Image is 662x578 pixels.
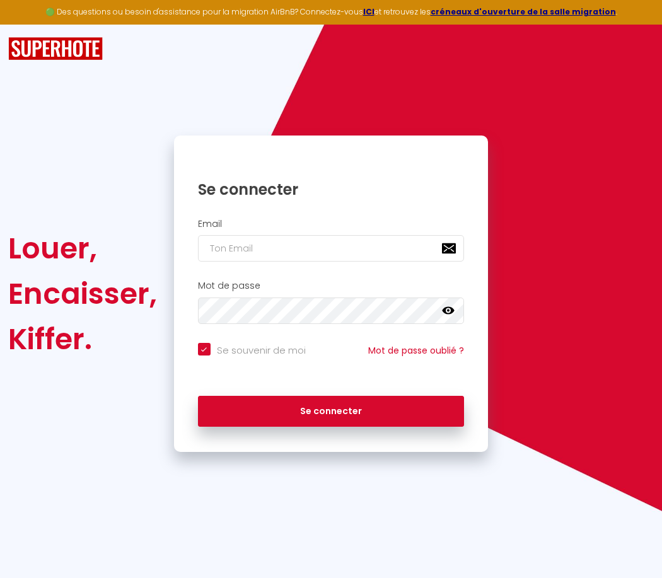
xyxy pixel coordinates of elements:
div: Kiffer. [8,316,157,362]
h2: Mot de passe [198,280,465,291]
img: SuperHote logo [8,37,103,61]
h1: Se connecter [198,180,465,199]
input: Ton Email [198,235,465,262]
a: créneaux d'ouverture de la salle migration [431,6,616,17]
h2: Email [198,219,465,229]
a: ICI [363,6,375,17]
button: Se connecter [198,396,465,427]
div: Louer, [8,226,157,271]
div: Encaisser, [8,271,157,316]
a: Mot de passe oublié ? [368,344,464,357]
